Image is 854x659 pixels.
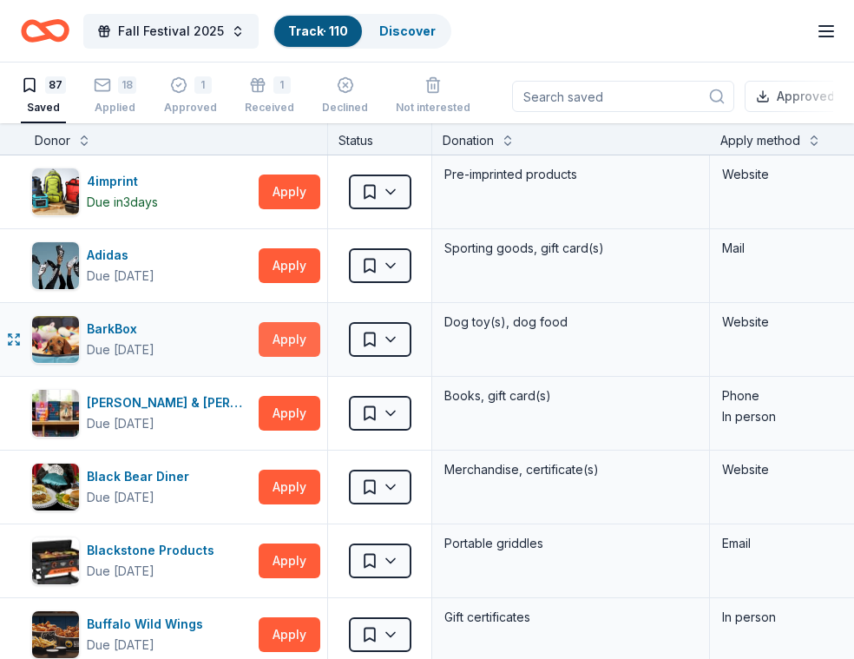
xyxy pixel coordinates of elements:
div: Due [DATE] [87,635,154,656]
div: Sporting goods, gift card(s) [443,236,699,260]
button: Apply [259,175,320,209]
button: Apply [259,248,320,283]
button: Track· 110Discover [273,14,451,49]
img: Image for Black Bear Diner [32,464,79,511]
button: 87Saved [21,69,66,123]
div: Not interested [396,101,470,115]
button: Image for Barnes & Noble[PERSON_NAME] & [PERSON_NAME]Due [DATE] [31,389,252,438]
div: Dog toy(s), dog food [443,310,699,334]
button: Image for Blackstone ProductsBlackstone ProductsDue [DATE] [31,537,252,585]
span: Fall Festival 2025 [118,21,224,42]
div: 4imprint [87,171,158,192]
div: Due [DATE] [87,561,154,582]
button: Apply [259,617,320,652]
div: Received [245,101,294,115]
button: Image for BarkBoxBarkBoxDue [DATE] [31,315,252,364]
div: Due in 3 days [87,192,158,213]
div: Merchandise, certificate(s) [443,458,699,482]
a: Discover [379,23,436,38]
div: Books, gift card(s) [443,384,699,408]
div: Saved [21,101,66,115]
div: Blackstone Products [87,540,221,561]
div: Pre-imprinted products [443,162,699,187]
div: Portable griddles [443,531,699,556]
button: 1Approved [164,69,217,123]
div: 18 [118,76,136,94]
img: Image for Buffalo Wild Wings [32,611,79,658]
button: 18Applied [94,69,136,123]
div: Due [DATE] [87,266,154,287]
button: 1Received [245,69,294,123]
div: [PERSON_NAME] & [PERSON_NAME] [87,392,252,413]
div: Declined [322,101,368,115]
a: Home [21,10,69,51]
div: BarkBox [87,319,154,339]
button: Apply [259,470,320,504]
button: Not interested [396,69,470,123]
div: 1 [194,76,212,94]
button: Fall Festival 2025 [83,14,259,49]
div: Status [328,123,432,155]
button: Apply [259,396,320,431]
button: Declined [322,69,368,123]
button: Image for 4imprint4imprintDue in3days [31,168,252,216]
div: Due [DATE] [87,339,154,360]
div: Black Bear Diner [87,466,196,487]
button: Apply [259,544,320,578]
div: Adidas [87,245,154,266]
button: Apply [259,322,320,357]
button: Image for Black Bear DinerBlack Bear DinerDue [DATE] [31,463,252,511]
img: Image for 4imprint [32,168,79,215]
input: Search saved [512,81,734,112]
div: Due [DATE] [87,487,154,508]
div: Due [DATE] [87,413,154,434]
div: 1 [273,76,291,94]
img: Image for BarkBox [32,316,79,363]
div: Applied [94,101,136,115]
div: Buffalo Wild Wings [87,614,210,635]
div: Gift certificates [443,605,699,629]
div: 87 [45,76,66,94]
img: Image for Adidas [32,242,79,289]
button: Image for AdidasAdidasDue [DATE] [31,241,252,290]
img: Image for Barnes & Noble [32,390,79,437]
div: Donor [35,130,70,151]
a: Track· 110 [288,23,348,38]
div: Donation [443,130,494,151]
div: Apply method [720,130,800,151]
img: Image for Blackstone Products [32,537,79,584]
div: Approved [164,101,217,115]
button: Image for Buffalo Wild WingsBuffalo Wild WingsDue [DATE] [31,610,252,659]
